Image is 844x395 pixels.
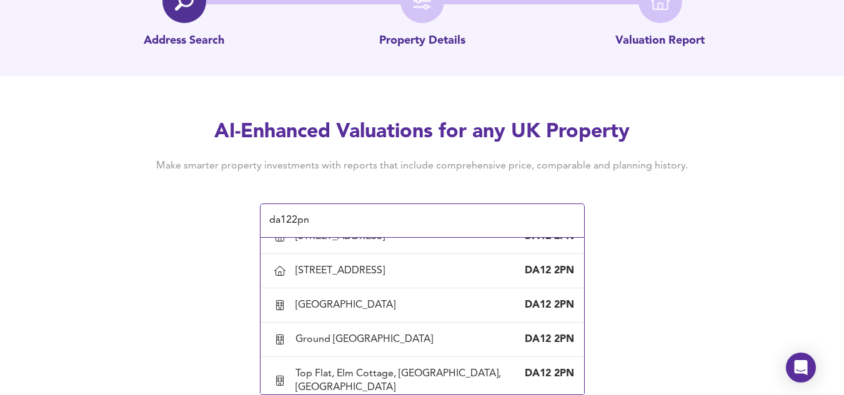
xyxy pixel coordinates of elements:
[615,33,705,49] p: Valuation Report
[295,298,400,312] div: [GEOGRAPHIC_DATA]
[786,353,816,383] div: Open Intercom Messenger
[144,33,224,49] p: Address Search
[524,333,574,346] div: DA12 2PN
[524,298,574,312] div: DA12 2PN
[266,209,560,233] input: Enter a postcode to start...
[295,367,524,394] div: Top Flat, Elm Cottage, [GEOGRAPHIC_DATA], [GEOGRAPHIC_DATA]
[295,333,438,346] div: Ground [GEOGRAPHIC_DATA]
[524,264,574,278] div: DA12 2PN
[137,159,707,173] h4: Make smarter property investments with reports that include comprehensive price, comparable and p...
[524,367,574,381] div: DA12 2PN
[379,33,465,49] p: Property Details
[295,264,390,278] div: [STREET_ADDRESS]
[137,119,707,146] h2: AI-Enhanced Valuations for any UK Property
